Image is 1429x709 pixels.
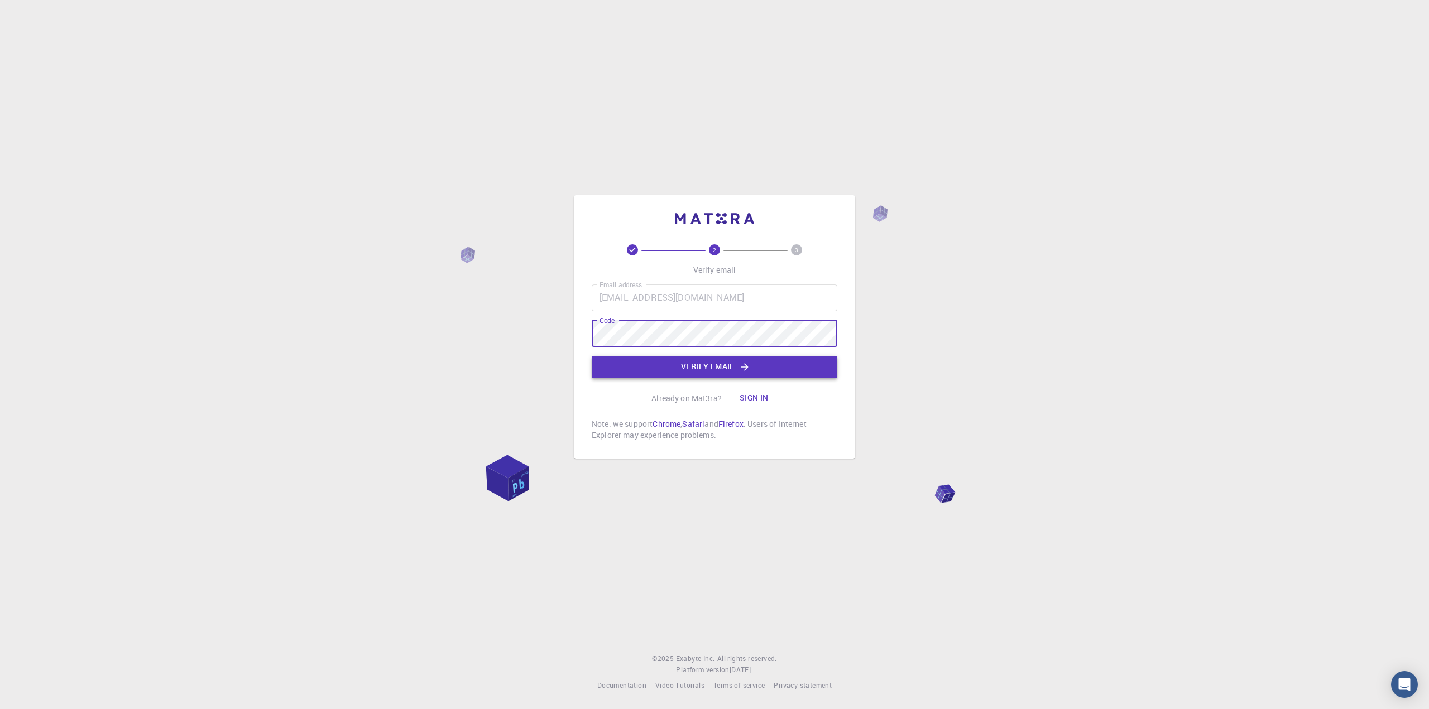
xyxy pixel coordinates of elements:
[600,280,642,290] label: Email address
[730,665,753,674] span: [DATE] .
[795,246,798,254] text: 3
[597,681,646,689] span: Documentation
[1391,671,1418,698] div: Open Intercom Messenger
[653,418,680,429] a: Chrome
[713,246,716,254] text: 2
[713,681,765,689] span: Terms of service
[676,654,715,663] span: Exabyte Inc.
[600,316,615,325] label: Code
[730,664,753,676] a: [DATE].
[597,680,646,691] a: Documentation
[676,653,715,664] a: Exabyte Inc.
[774,681,832,689] span: Privacy statement
[693,264,736,276] p: Verify email
[682,418,704,429] a: Safari
[676,664,729,676] span: Platform version
[652,653,675,664] span: © 2025
[718,418,744,429] a: Firefox
[592,418,837,441] p: Note: we support , and . Users of Internet Explorer may experience problems.
[655,680,704,691] a: Video Tutorials
[592,356,837,378] button: Verify email
[651,393,722,404] p: Already on Mat3ra?
[774,680,832,691] a: Privacy statement
[655,681,704,689] span: Video Tutorials
[713,680,765,691] a: Terms of service
[717,653,777,664] span: All rights reserved.
[731,387,778,409] button: Sign in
